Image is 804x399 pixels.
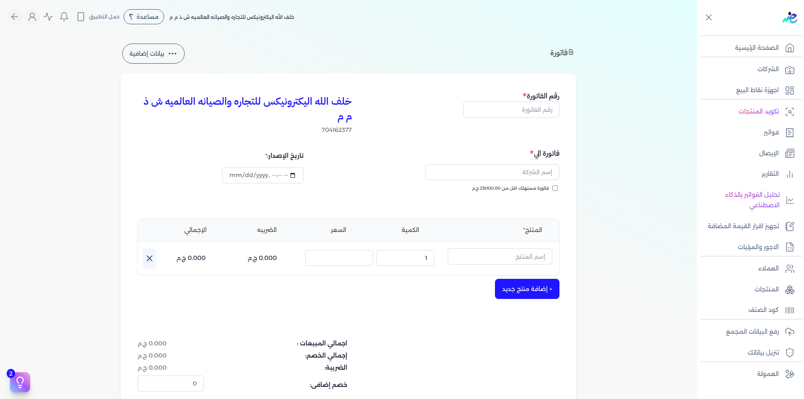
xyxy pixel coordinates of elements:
[697,39,799,57] a: الصفحة الرئيسية
[89,13,120,21] span: حمل التطبيق
[376,226,444,234] li: الكمية
[697,145,799,162] a: الإيصال
[137,363,204,372] dd: 0.000 ج.م
[739,106,779,117] p: تكويد المنتجات
[782,12,797,23] img: logo
[161,226,229,234] li: الإجمالي
[747,348,779,358] p: تنزيل بياناتك
[137,126,352,134] span: 704162377
[209,351,347,360] dt: إجمالي الخصم:
[122,44,185,64] button: بيانات إضافية
[764,127,779,138] p: فواتير
[697,165,799,183] a: التقارير
[137,339,204,348] dd: 0.000 ج.م
[735,43,779,54] p: الصفحة الرئيسية
[697,61,799,78] a: الشركات
[701,190,780,211] p: تحليل الفواتير بالذكاء الاصطناعي
[448,248,552,268] button: إسم المنتج
[137,14,159,20] span: مساعدة
[697,124,799,142] a: فواتير
[697,103,799,121] a: تكويد المنتجات
[708,221,779,232] p: تجهيز اقرار القيمة المضافة
[448,226,552,234] li: المنتج
[697,301,799,319] a: كود الصنف
[448,248,552,264] input: إسم المنتج
[351,148,559,159] h5: فاتورة الي
[472,185,549,192] span: فاتورة مستهلك اقل من 25000.00 ج.م
[755,284,779,295] p: المنتجات
[425,164,559,183] button: إسم الشركة
[726,327,779,337] p: رفع البيانات المجمع
[74,10,122,24] button: حمل التطبيق
[209,376,347,391] dt: خصم إضافى:
[550,47,575,59] h4: فاتورة
[748,305,779,316] p: كود الصنف
[697,239,799,256] a: الاجور والمرتبات
[176,253,206,264] p: 0.000 ج.م
[697,260,799,278] a: العملاء
[552,185,558,191] input: فاتورة مستهلك اقل من 25000.00 ج.م
[233,226,301,234] li: الضريبه
[425,164,559,180] input: إسم الشركة
[124,9,164,24] div: مساعدة
[169,14,294,20] span: خلف الله اليكترونيكس للتجاره والصيانه العالميه ش ذ م م
[247,253,277,264] p: 0.000 ج.م
[697,186,799,214] a: تحليل الفواتير بالذكاء الاصطناعي
[697,218,799,235] a: تجهيز اقرار القيمة المضافة
[209,363,347,372] dt: الضريبة:
[762,169,779,180] p: التقارير
[759,148,779,159] p: الإيصال
[463,90,559,101] h5: رقم الفاتورة
[304,226,373,234] li: السعر
[758,64,779,75] p: الشركات
[495,279,559,299] button: + إضافة منتج جديد
[697,366,799,383] a: العمولة
[697,323,799,341] a: رفع البيانات المجمع
[463,101,559,117] input: رقم الفاتورة
[736,85,779,96] p: اجهزة نقاط البيع
[738,242,779,253] p: الاجور والمرتبات
[697,344,799,362] a: تنزيل بياناتك
[758,263,779,274] p: العملاء
[137,94,352,124] h3: خلف الله اليكترونيكس للتجاره والصيانه العالميه ش ذ م م
[7,369,15,378] span: 2
[697,82,799,99] a: اجهزة نقاط البيع
[222,148,303,164] div: تاريخ الإصدار:
[697,281,799,299] a: المنتجات
[10,372,30,392] button: 2
[757,369,779,380] p: العمولة
[209,339,347,348] dt: اجمالي المبيعات :
[137,351,204,360] dd: 0.000 ج.م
